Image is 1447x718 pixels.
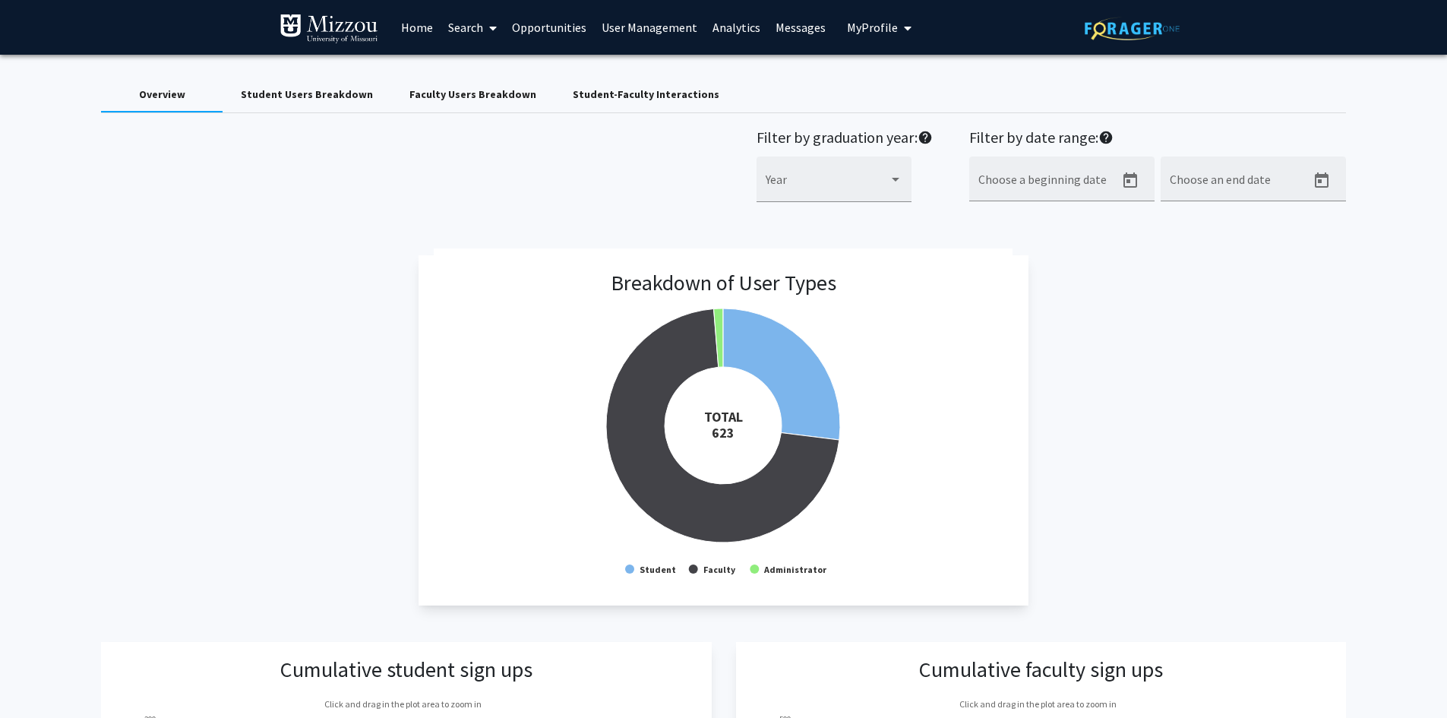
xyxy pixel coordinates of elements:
[611,270,836,296] h3: Breakdown of User Types
[504,1,594,54] a: Opportunities
[757,128,933,150] h2: Filter by graduation year:
[594,1,705,54] a: User Management
[280,14,378,44] img: University of Missouri Logo
[1098,128,1114,147] mat-icon: help
[918,128,933,147] mat-icon: help
[703,564,736,575] text: Faculty
[139,87,185,103] div: Overview
[703,408,742,441] tspan: TOTAL 623
[919,657,1163,683] h3: Cumulative faculty sign ups
[1115,166,1145,196] button: Open calendar
[1306,166,1337,196] button: Open calendar
[11,650,65,707] iframe: Chat
[393,1,441,54] a: Home
[441,1,504,54] a: Search
[280,657,532,683] h3: Cumulative student sign ups
[763,564,827,575] text: Administrator
[409,87,536,103] div: Faculty Users Breakdown
[573,87,719,103] div: Student-Faculty Interactions
[768,1,833,54] a: Messages
[959,698,1116,710] text: Click and drag in the plot area to zoom in
[324,698,482,710] text: Click and drag in the plot area to zoom in
[705,1,768,54] a: Analytics
[241,87,373,103] div: Student Users Breakdown
[1085,17,1180,40] img: ForagerOne Logo
[969,128,1346,150] h2: Filter by date range:
[640,564,676,575] text: Student
[847,20,898,35] span: My Profile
